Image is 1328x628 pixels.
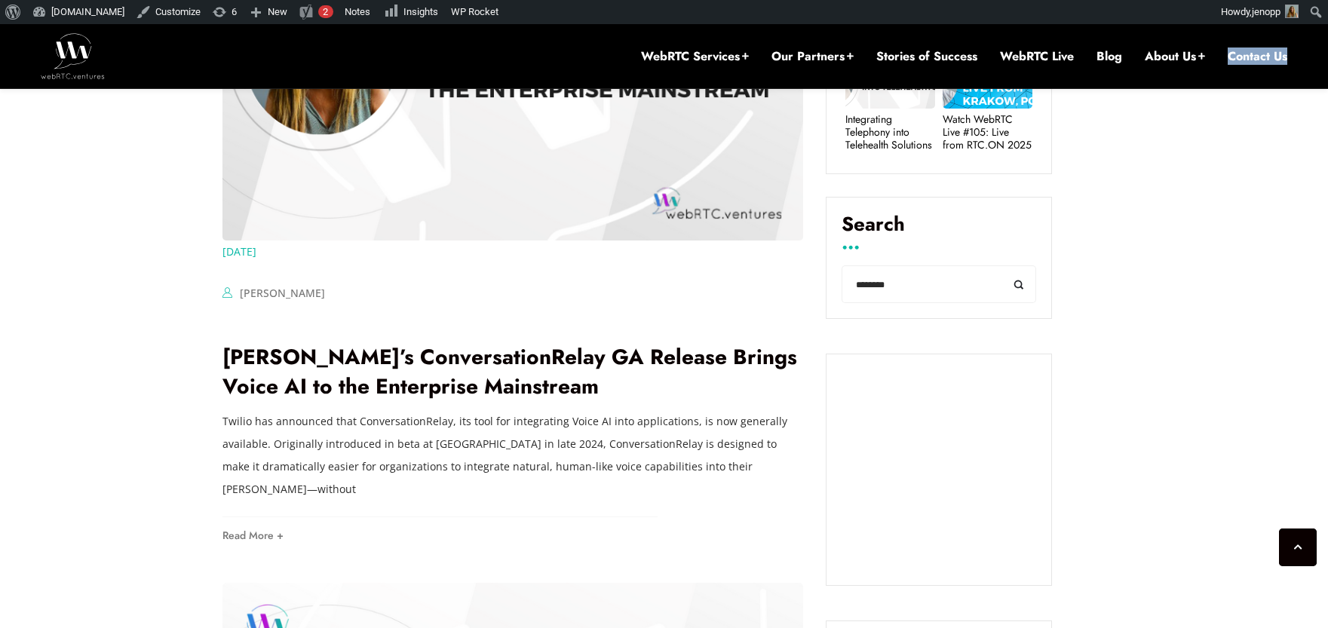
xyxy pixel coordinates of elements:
[323,6,328,17] span: 2
[1252,6,1280,17] span: jenopp
[876,48,977,65] a: Stories of Success
[641,48,749,65] a: WebRTC Services
[1000,48,1074,65] a: WebRTC Live
[1002,265,1036,304] button: Search
[842,213,1036,247] label: Search
[1228,48,1287,65] a: Contact Us
[403,6,438,17] span: Insights
[222,342,797,402] a: [PERSON_NAME]’s ConversationRelay GA Release Brings Voice AI to the Enterprise Mainstream
[41,33,105,78] img: WebRTC.ventures
[222,240,256,263] a: [DATE]
[222,530,284,541] a: Read More +
[222,410,803,501] p: Twilio has announced that ConversationRelay, its tool for integrating Voice AI into applications,...
[943,113,1032,151] a: Watch WebRTC Live #105: Live from RTC.ON 2025
[842,369,1036,570] iframe: Embedded CTA
[1145,48,1205,65] a: About Us
[845,113,935,151] a: Integrating Telephony into Telehealth Solutions
[771,48,854,65] a: Our Partners
[1096,48,1122,65] a: Blog
[240,286,325,300] a: [PERSON_NAME]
